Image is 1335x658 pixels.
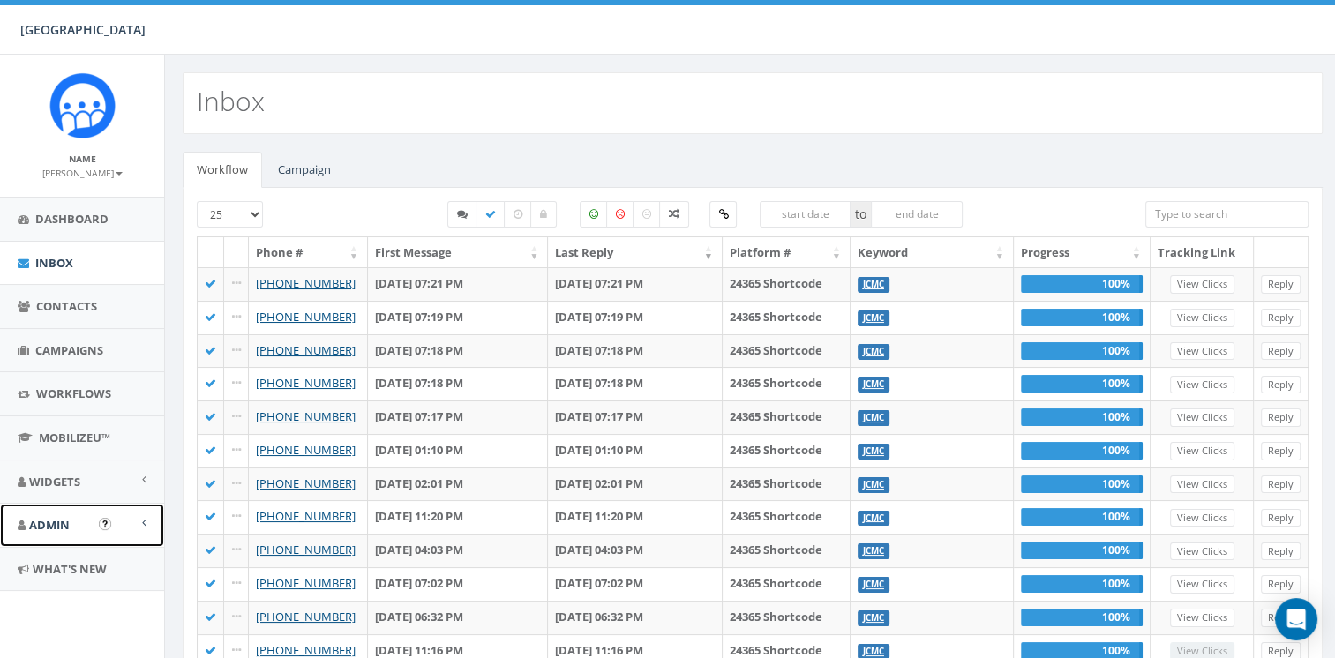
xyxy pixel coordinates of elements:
span: [GEOGRAPHIC_DATA] [20,21,146,38]
div: 100% [1021,508,1143,526]
img: Rally_platform_Icon_1.png [49,72,116,138]
td: [DATE] 11:20 PM [368,500,548,534]
td: [DATE] 07:19 PM [368,301,548,334]
a: Reply [1261,475,1301,494]
div: Open Intercom Messenger [1275,598,1317,640]
a: View Clicks [1170,609,1234,627]
a: Reply [1261,542,1301,561]
span: What's New [33,561,107,577]
a: View Clicks [1170,442,1234,460]
a: View Clicks [1170,542,1234,561]
a: Reply [1261,442,1301,460]
a: Reply [1261,575,1301,594]
td: [DATE] 04:03 PM [368,534,548,567]
label: Clicked [709,201,737,228]
td: [DATE] 06:32 PM [368,601,548,634]
td: [DATE] 06:32 PM [548,601,723,634]
div: 100% [1021,342,1143,360]
div: 100% [1021,408,1143,426]
small: [PERSON_NAME] [42,167,123,179]
span: Campaigns [35,342,103,358]
label: Completed [476,201,506,228]
td: [DATE] 04:03 PM [548,534,723,567]
span: Widgets [29,474,80,490]
a: [PHONE_NUMBER] [256,309,356,325]
a: JCMC [863,279,884,290]
a: [PHONE_NUMBER] [256,609,356,624]
a: [PHONE_NUMBER] [256,642,356,658]
td: [DATE] 07:18 PM [368,367,548,400]
th: Last Reply: activate to sort column ascending [548,237,723,268]
label: Positive [580,201,608,228]
td: 24365 Shortcode [723,601,851,634]
a: [PERSON_NAME] [42,164,123,180]
a: JCMC [863,545,884,557]
div: 100% [1021,442,1143,460]
input: Type to search [1145,201,1309,228]
td: [DATE] 07:21 PM [368,267,548,301]
a: View Clicks [1170,376,1234,394]
button: Open In-App Guide [99,518,111,530]
a: Reply [1261,609,1301,627]
a: Reply [1261,275,1301,294]
div: 100% [1021,309,1143,326]
td: [DATE] 07:18 PM [548,334,723,368]
a: [PHONE_NUMBER] [256,542,356,557]
label: Negative [606,201,634,228]
span: Inbox [35,255,73,271]
div: 100% [1021,609,1143,626]
a: JCMC [863,612,884,624]
label: Expired [504,201,532,228]
input: start date [760,201,851,228]
span: Workflows [36,385,111,401]
a: Reply [1261,376,1301,394]
span: to [851,201,871,228]
a: JCMC [863,646,884,657]
th: Phone #: activate to sort column ascending [249,237,368,268]
th: Tracking Link [1151,237,1254,268]
td: 24365 Shortcode [723,400,851,434]
td: [DATE] 07:02 PM [548,567,723,601]
th: Progress: activate to sort column ascending [1014,237,1151,268]
td: [DATE] 07:17 PM [548,400,723,434]
input: end date [871,201,963,228]
a: JCMC [863,579,884,590]
th: Keyword: activate to sort column ascending [851,237,1014,268]
a: View Clicks [1170,342,1234,361]
div: 100% [1021,475,1143,493]
td: [DATE] 07:21 PM [548,267,723,301]
td: 24365 Shortcode [723,301,851,334]
a: Reply [1261,342,1301,361]
a: Reply [1261,408,1301,427]
td: 24365 Shortcode [723,500,851,534]
a: View Clicks [1170,408,1234,427]
td: [DATE] 01:10 PM [368,434,548,467]
th: First Message: activate to sort column ascending [368,237,548,268]
td: [DATE] 07:19 PM [548,301,723,334]
span: MobilizeU™ [39,430,110,445]
a: JCMC [863,445,884,457]
a: View Clicks [1170,275,1234,294]
td: 24365 Shortcode [723,467,851,501]
span: Contacts [36,298,97,314]
a: [PHONE_NUMBER] [256,508,356,524]
a: JCMC [863,378,884,390]
td: [DATE] 07:02 PM [368,567,548,601]
td: [DATE] 01:10 PM [548,434,723,467]
a: View Clicks [1170,309,1234,327]
a: Workflow [183,152,262,188]
a: [PHONE_NUMBER] [256,375,356,391]
td: [DATE] 11:20 PM [548,500,723,534]
a: [PHONE_NUMBER] [256,475,356,491]
td: 24365 Shortcode [723,567,851,601]
a: View Clicks [1170,575,1234,594]
label: Mixed [659,201,689,228]
a: JCMC [863,479,884,490]
label: Neutral [633,201,661,228]
div: 100% [1021,375,1143,393]
td: 24365 Shortcode [723,534,851,567]
div: 100% [1021,275,1143,293]
th: Platform #: activate to sort column ascending [723,237,851,268]
td: [DATE] 02:01 PM [368,467,548,501]
div: 100% [1021,542,1143,559]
